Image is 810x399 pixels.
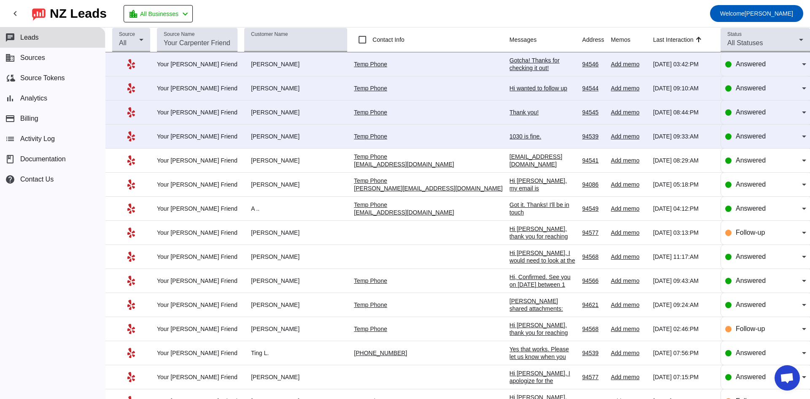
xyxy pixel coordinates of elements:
div: Hi [PERSON_NAME], my email is [PERSON_NAME][EMAIL_ADDRESS][DOMAIN_NAME] Thanks! [510,177,575,223]
div: Your [PERSON_NAME] Friend [157,301,238,309]
div: 94545 [582,109,604,116]
span: Source Tokens [20,74,65,82]
div: [PERSON_NAME] [244,60,347,68]
div: Your [PERSON_NAME] Friend [157,277,238,285]
mat-icon: Yelp [126,276,136,286]
mat-icon: Yelp [126,252,136,262]
span: Activity Log [20,135,55,143]
button: All Businesses [124,5,193,22]
mat-icon: Yelp [126,204,136,214]
div: [PERSON_NAME] [244,277,347,285]
a: [PERSON_NAME][EMAIL_ADDRESS][DOMAIN_NAME] [354,185,502,192]
div: Your [PERSON_NAME] Friend [157,253,238,261]
img: logo [32,6,46,21]
div: [PERSON_NAME] [244,301,347,309]
div: Hi [PERSON_NAME], thank you for reaching out. Unfortunately, we don't provide interior lighting i... [510,321,575,390]
div: 94577 [582,373,604,381]
span: Welcome [720,10,745,17]
mat-icon: chevron_left [180,9,190,19]
div: Your [PERSON_NAME] Friend [157,181,238,188]
span: Follow-up [736,325,765,332]
div: [PERSON_NAME] [244,325,347,333]
div: [PERSON_NAME] [244,157,347,164]
span: Answered [736,301,766,308]
div: 94568 [582,325,604,333]
span: Billing [20,115,38,122]
mat-icon: list [5,134,15,144]
a: [EMAIL_ADDRESS][DOMAIN_NAME] [354,209,454,216]
span: All Businesses [140,8,178,20]
div: [DATE] 08:29:AM [653,157,714,164]
div: Add memo [611,301,646,309]
a: Temp Phone [354,153,387,160]
div: 1030 is fine. [510,133,575,140]
div: Hi wanted to follow up [510,84,575,92]
div: 94539 [582,133,604,140]
div: [DATE] 02:46:PM [653,325,714,333]
mat-icon: Yelp [126,131,136,141]
span: All [119,39,127,46]
span: Contact Us [20,176,54,183]
div: [PERSON_NAME] [244,373,347,381]
div: 94621 [582,301,604,309]
span: book [5,154,15,164]
mat-icon: business [5,53,15,63]
div: 94546 [582,60,604,68]
a: Temp Phone [354,61,387,68]
div: 94568 [582,253,604,261]
span: Answered [736,373,766,380]
div: 94541 [582,157,604,164]
th: Memos [611,27,653,52]
div: Add memo [611,253,646,261]
div: 94549 [582,205,604,212]
div: Add memo [611,373,646,381]
div: Your [PERSON_NAME] Friend [157,109,238,116]
div: Ting L. [244,349,347,357]
span: [PERSON_NAME] [720,8,793,19]
div: Your [PERSON_NAME] Friend [157,349,238,357]
mat-icon: help [5,174,15,185]
div: [DATE] 09:24:AM [653,301,714,309]
mat-label: Status [727,32,742,37]
div: Your [PERSON_NAME] Friend [157,157,238,164]
mat-icon: cloud_sync [5,73,15,83]
a: Temp Phone [354,201,387,208]
div: [PERSON_NAME] [244,229,347,236]
div: [EMAIL_ADDRESS][DOMAIN_NAME] [510,153,575,168]
a: [PHONE_NUMBER] [354,350,407,356]
div: [DATE] 03:42:PM [653,60,714,68]
span: Answered [736,109,766,116]
div: Your [PERSON_NAME] Friend [157,325,238,333]
span: Answered [736,60,766,68]
a: [EMAIL_ADDRESS][DOMAIN_NAME] [354,161,454,168]
div: [DATE] 03:13:PM [653,229,714,236]
div: Hi, Confirmed. See you on [DATE] between 1 and 3pm. Thanks! [510,273,575,296]
span: Answered [736,157,766,164]
div: [DATE] 08:44:PM [653,109,714,116]
div: [DATE] 11:17:AM [653,253,714,261]
div: Your [PERSON_NAME] Friend [157,84,238,92]
div: Add memo [611,109,646,116]
th: Address [582,27,611,52]
div: A .. [244,205,347,212]
div: Add memo [611,349,646,357]
span: Sources [20,54,45,62]
div: [DATE] 05:18:PM [653,181,714,188]
span: Analytics [20,95,47,102]
mat-icon: Yelp [126,107,136,117]
div: [PERSON_NAME] [244,109,347,116]
div: Add memo [611,325,646,333]
div: Add memo [611,277,646,285]
div: [DATE] 09:43:AM [653,277,714,285]
a: Temp Phone [354,109,387,116]
div: Your [PERSON_NAME] Friend [157,373,238,381]
mat-icon: bar_chart [5,93,15,103]
div: Add memo [611,84,646,92]
span: Answered [736,253,766,260]
div: Open chat [775,365,800,391]
div: [PERSON_NAME] [244,253,347,261]
span: Answered [736,205,766,212]
mat-icon: Yelp [126,83,136,93]
mat-icon: payment [5,114,15,124]
div: 94539 [582,349,604,357]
